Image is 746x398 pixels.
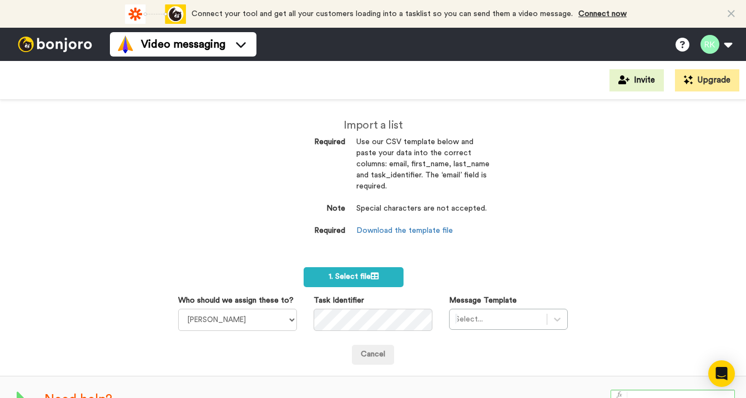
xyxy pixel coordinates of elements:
div: Open Intercom Messenger [708,360,735,387]
a: Cancel [352,345,394,365]
label: Who should we assign these to? [178,295,294,306]
dt: Required [256,137,345,148]
dd: Special characters are not accepted. [356,203,490,226]
span: Connect your tool and get all your customers loading into a tasklist so you can send them a video... [191,10,573,18]
button: Upgrade [675,69,739,91]
dt: Note [256,203,345,215]
div: animation [125,4,186,24]
a: Connect now [578,10,627,18]
img: vm-color.svg [117,35,134,53]
dt: Required [256,226,345,237]
button: Invite [609,69,664,91]
img: bj-logo-header-white.svg [13,37,97,52]
span: 1. Select file [329,273,379,280]
span: Video messaging [141,37,225,52]
a: Download the template file [356,227,453,234]
h2: Import a list [256,119,490,131]
label: Message Template [449,295,517,306]
dd: Use our CSV template below and paste your data into the correct columns: email, first_name, last_... [356,137,490,203]
label: Task Identifier [314,295,364,306]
